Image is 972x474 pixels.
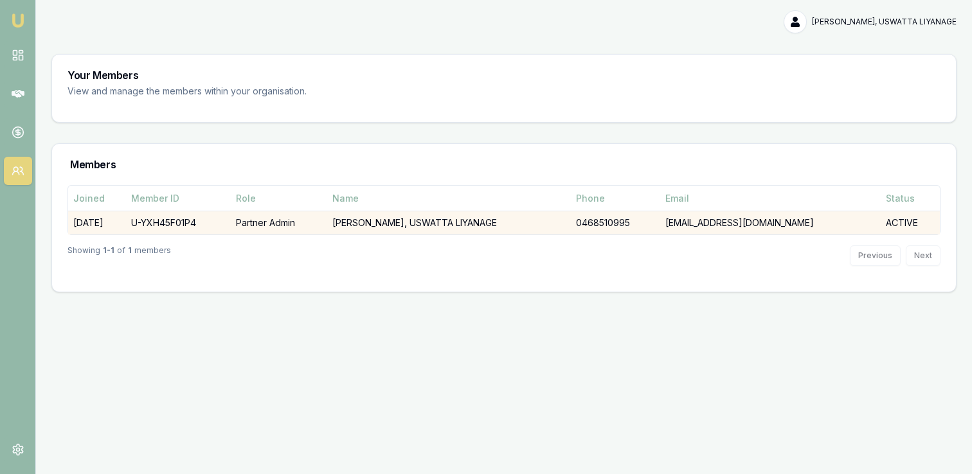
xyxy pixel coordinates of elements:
div: Joined [73,192,121,205]
td: 0468510995 [571,211,660,235]
div: Role [236,192,322,205]
td: [EMAIL_ADDRESS][DOMAIN_NAME] [660,211,881,235]
span: [PERSON_NAME], USWATTA LIYANAGE [812,17,957,27]
p: View and manage the members within your organisation. [67,84,397,99]
div: Name [332,192,565,205]
img: emu-icon-u.png [10,13,26,28]
div: Email [665,192,876,205]
td: ACTIVE [881,211,940,235]
div: Showing of members [67,245,171,266]
h3: Members [70,159,116,170]
strong: 1 [128,245,132,266]
div: Status [886,192,935,205]
td: U-YXH45F01P4 [126,211,231,235]
strong: 1 - 1 [103,245,114,266]
td: [DATE] [68,211,126,235]
td: Partner Admin [231,211,327,235]
div: Phone [576,192,655,205]
td: [PERSON_NAME], USWATTA LIYANAGE [327,211,570,235]
h3: Your Members [67,70,941,80]
div: Member ID [131,192,226,205]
